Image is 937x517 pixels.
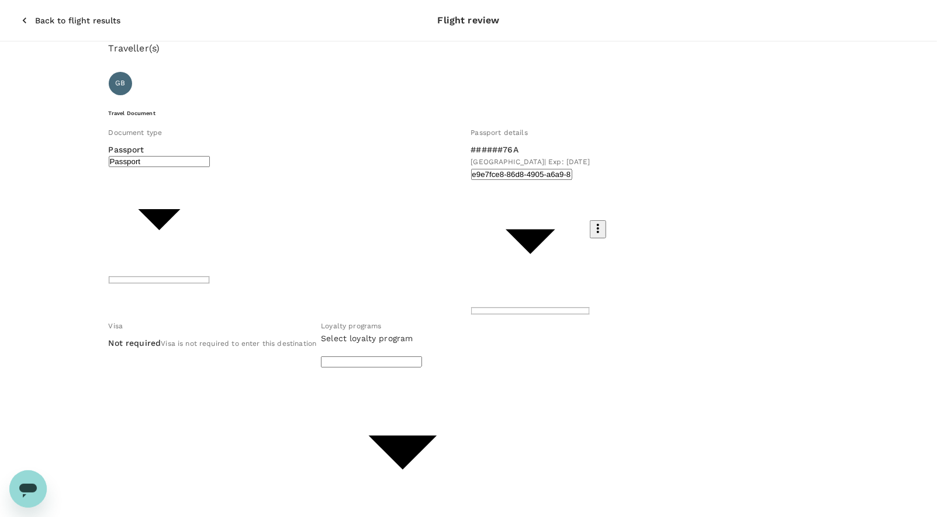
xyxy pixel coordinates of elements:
span: Visa [109,322,123,330]
p: Passport [109,144,210,155]
div: ​ [321,344,485,356]
p: Not required [109,337,161,349]
p: Select loyalty program [321,332,485,344]
h6: Travel Document [109,109,829,117]
p: Traveller 1 : [109,60,829,72]
span: GB [115,78,125,89]
div: ######76A[GEOGRAPHIC_DATA]| Exp: [DATE] [471,144,590,168]
span: Visa is not required to enter this destination [161,339,316,348]
p: Flight review [438,13,500,27]
span: Passport details [471,129,528,137]
button: Back to flight results [5,5,137,36]
p: [PERSON_NAME] [PERSON_NAME] [109,95,829,109]
p: Back to flight results [35,15,120,26]
p: Traveller(s) [109,41,829,55]
iframe: Button to launch messaging window [9,470,47,508]
span: Document type [109,129,162,137]
p: ######76A [471,144,590,155]
span: [GEOGRAPHIC_DATA] | Exp: [DATE] [471,158,590,166]
span: Loyalty programs [321,322,381,330]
